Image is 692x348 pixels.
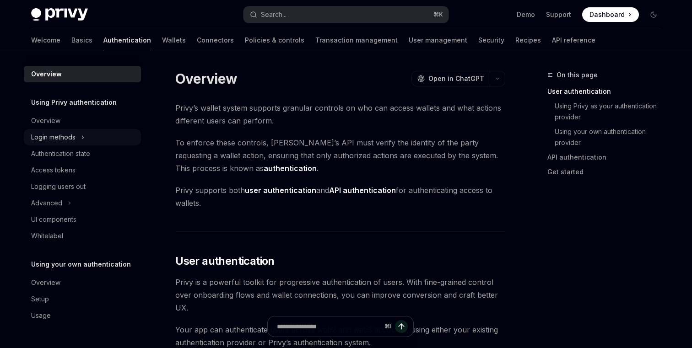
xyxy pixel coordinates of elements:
div: Search... [261,9,287,20]
a: Usage [24,307,141,324]
div: Login methods [31,132,76,143]
a: Access tokens [24,162,141,178]
a: Whitelabel [24,228,141,244]
a: API reference [552,29,595,51]
a: Overview [24,112,141,129]
a: Authentication [103,29,151,51]
span: Privy’s wallet system supports granular controls on who can access wallets and what actions diffe... [175,102,505,127]
h5: Using your own authentication [31,259,131,270]
span: To enforce these controls, [PERSON_NAME]’s API must verify the identity of the party requesting a... [175,136,505,175]
a: Using your own authentication provider [547,124,668,150]
div: Overview [31,115,60,126]
button: Toggle Login methods section [24,129,141,145]
span: On this page [557,70,598,80]
span: User authentication [175,254,275,268]
a: User management [409,29,467,51]
a: Overview [24,66,141,82]
a: Logging users out [24,178,141,195]
span: Privy supports both and for authenticating access to wallets. [175,184,505,209]
div: Overview [31,69,62,80]
div: Whitelabel [31,230,63,241]
a: Policies & controls [245,29,304,51]
a: Demo [517,10,535,19]
div: Logging users out [31,181,86,192]
div: Usage [31,310,51,321]
strong: user authentication [245,186,316,195]
div: Overview [31,277,60,288]
button: Send message [395,320,408,333]
a: Authentication state [24,145,141,162]
a: Overview [24,274,141,291]
a: Recipes [515,29,541,51]
strong: API authentication [329,186,396,195]
div: Advanced [31,198,62,209]
a: Using Privy as your authentication provider [547,99,668,124]
div: Authentication state [31,148,90,159]
a: Wallets [162,29,186,51]
a: Welcome [31,29,60,51]
button: Toggle Advanced section [24,195,141,211]
a: Dashboard [582,7,639,22]
h1: Overview [175,70,237,87]
button: Open in ChatGPT [411,71,490,86]
a: UI components [24,211,141,228]
div: Access tokens [31,165,76,176]
a: Basics [71,29,92,51]
a: User authentication [547,84,668,99]
strong: authentication [264,164,317,173]
div: Setup [31,294,49,305]
span: Privy is a powerful toolkit for progressive authentication of users. With fine-grained control ov... [175,276,505,314]
a: Security [478,29,504,51]
img: dark logo [31,8,88,21]
button: Toggle dark mode [646,7,661,22]
div: UI components [31,214,76,225]
a: Support [546,10,571,19]
a: Connectors [197,29,234,51]
a: Setup [24,291,141,307]
span: ⌘ K [433,11,443,18]
input: Ask a question... [277,316,381,337]
a: Get started [547,165,668,179]
a: API authentication [547,150,668,165]
h5: Using Privy authentication [31,97,117,108]
button: Open search [243,6,449,23]
a: Transaction management [315,29,398,51]
span: Dashboard [589,10,625,19]
span: Open in ChatGPT [428,74,484,83]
